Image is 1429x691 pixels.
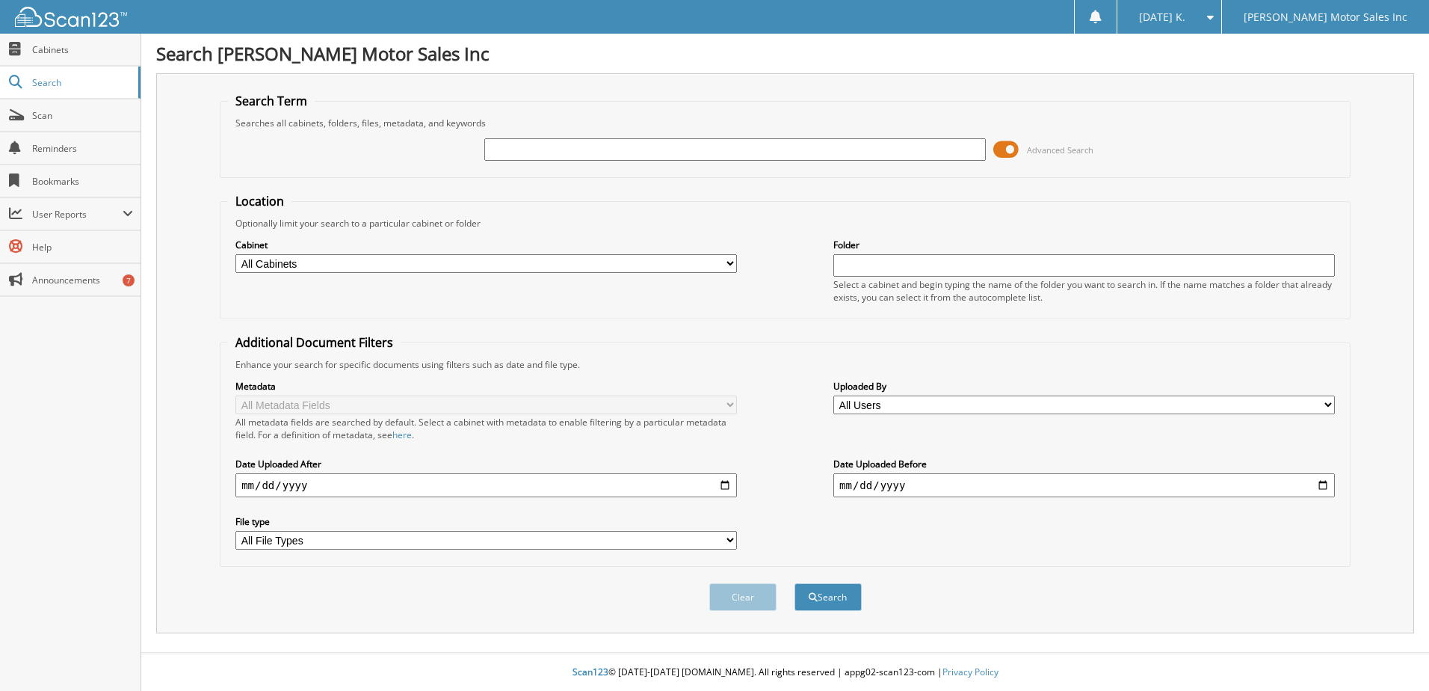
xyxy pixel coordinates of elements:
[392,429,412,441] a: here
[15,7,127,27] img: scan123-logo-white.svg
[123,274,135,286] div: 7
[572,666,608,678] span: Scan123
[1139,13,1185,22] span: [DATE] K.
[833,473,1335,497] input: end
[235,380,737,393] label: Metadata
[228,193,291,209] legend: Location
[942,666,999,678] a: Privacy Policy
[156,41,1414,66] h1: Search [PERSON_NAME] Motor Sales Inc
[235,515,737,528] label: File type
[794,583,862,611] button: Search
[32,274,133,286] span: Announcements
[235,239,737,251] label: Cabinet
[228,358,1342,371] div: Enhance your search for specific documents using filters such as date and file type.
[1244,13,1407,22] span: [PERSON_NAME] Motor Sales Inc
[833,278,1335,304] div: Select a cabinet and begin typing the name of the folder you want to search in. If the name match...
[235,416,737,441] div: All metadata fields are searched by default. Select a cabinet with metadata to enable filtering b...
[141,654,1429,691] div: © [DATE]-[DATE] [DOMAIN_NAME]. All rights reserved | appg02-scan123-com |
[32,43,133,56] span: Cabinets
[235,458,737,470] label: Date Uploaded After
[32,142,133,155] span: Reminders
[833,380,1335,393] label: Uploaded By
[1027,144,1093,156] span: Advanced Search
[32,241,133,254] span: Help
[32,109,133,122] span: Scan
[235,473,737,497] input: start
[32,76,131,89] span: Search
[228,217,1342,230] div: Optionally limit your search to a particular cabinet or folder
[32,175,133,188] span: Bookmarks
[32,208,123,221] span: User Reports
[833,458,1335,470] label: Date Uploaded Before
[228,93,315,109] legend: Search Term
[228,117,1342,129] div: Searches all cabinets, folders, files, metadata, and keywords
[833,239,1335,251] label: Folder
[228,334,401,351] legend: Additional Document Filters
[709,583,777,611] button: Clear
